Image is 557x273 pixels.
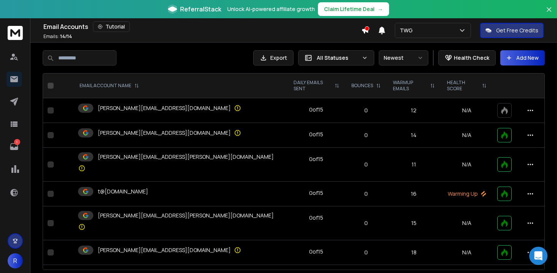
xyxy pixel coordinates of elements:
[393,80,427,92] p: WARMUP EMAILS
[93,21,130,32] button: Tutorial
[350,190,382,198] p: 0
[445,161,488,168] p: N/A
[447,80,479,92] p: HEALTH SCORE
[480,23,544,38] button: Get Free Credits
[400,27,416,34] p: TWG
[98,246,231,254] p: [PERSON_NAME][EMAIL_ADDRESS][DOMAIN_NAME]
[43,34,72,40] p: Emails :
[387,123,441,148] td: 14
[378,5,383,13] span: →
[454,54,489,62] p: Health Check
[438,50,496,65] button: Health Check
[317,54,359,62] p: All Statuses
[294,80,332,92] p: DAILY EMAILS SENT
[496,27,538,34] p: Get Free Credits
[309,248,323,255] div: 0 of 15
[309,155,323,163] div: 0 of 15
[80,83,139,89] div: EMAIL ACCOUNT NAME
[98,188,148,195] p: t@[DOMAIN_NAME]
[309,131,323,138] div: 0 of 15
[445,190,488,198] p: Warming Up
[227,5,315,13] p: Unlock AI-powered affiliate growth
[98,212,274,219] p: [PERSON_NAME][EMAIL_ADDRESS][PERSON_NAME][DOMAIN_NAME]
[98,129,231,137] p: [PERSON_NAME][EMAIL_ADDRESS][DOMAIN_NAME]
[387,98,441,123] td: 12
[98,104,231,112] p: [PERSON_NAME][EMAIL_ADDRESS][DOMAIN_NAME]
[98,153,274,161] p: [PERSON_NAME][EMAIL_ADDRESS][PERSON_NAME][DOMAIN_NAME]
[350,219,382,227] p: 0
[350,107,382,114] p: 0
[500,50,545,65] button: Add New
[350,131,382,139] p: 0
[60,33,72,40] span: 14 / 14
[445,131,488,139] p: N/A
[351,83,373,89] p: BOUNCES
[309,189,323,197] div: 0 of 15
[253,50,294,65] button: Export
[6,139,22,154] a: 1
[350,161,382,168] p: 0
[43,21,361,32] div: Email Accounts
[387,206,441,240] td: 15
[387,148,441,182] td: 11
[180,5,221,14] span: ReferralStack
[544,5,554,23] button: Close banner
[445,249,488,256] p: N/A
[445,219,488,227] p: N/A
[445,107,488,114] p: N/A
[8,253,23,268] button: R
[387,182,441,206] td: 16
[350,249,382,256] p: 0
[309,214,323,222] div: 0 of 15
[318,2,389,16] button: Claim Lifetime Deal→
[14,139,20,145] p: 1
[387,240,441,265] td: 18
[379,50,428,65] button: Newest
[529,247,547,265] div: Open Intercom Messenger
[309,106,323,113] div: 0 of 15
